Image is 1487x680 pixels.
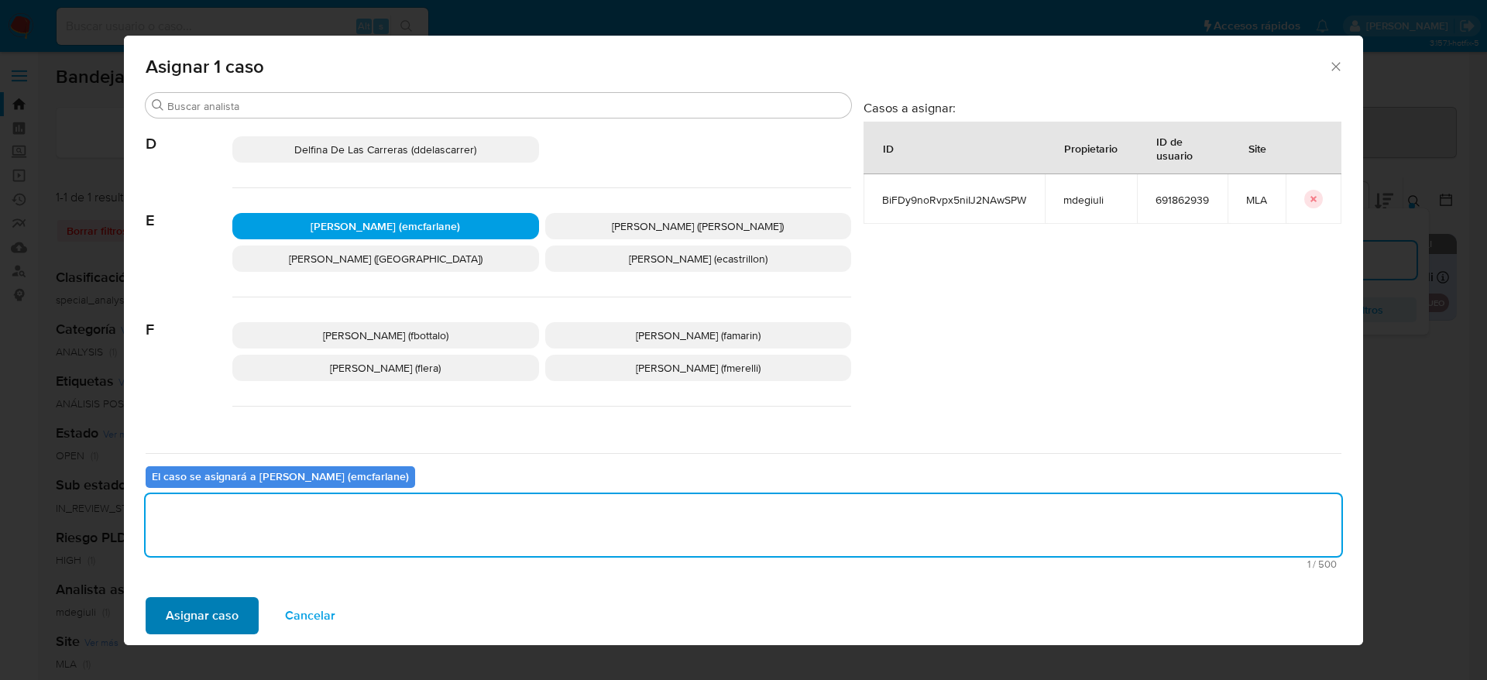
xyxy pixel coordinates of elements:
span: Cancelar [285,599,335,633]
div: Site [1230,129,1285,167]
span: [PERSON_NAME] (fmerelli) [636,360,761,376]
span: Máximo 500 caracteres [150,559,1337,569]
div: ID [864,129,912,167]
button: Buscar [152,99,164,112]
span: Asignar caso [166,599,239,633]
div: [PERSON_NAME] (famarin) [545,322,852,349]
span: MLA [1246,193,1267,207]
div: ID de usuario [1138,122,1227,173]
span: [PERSON_NAME] (fbottalo) [323,328,448,343]
h3: Casos a asignar: [864,100,1341,115]
input: Buscar analista [167,99,845,113]
span: [PERSON_NAME] ([GEOGRAPHIC_DATA]) [289,251,483,266]
span: E [146,188,232,230]
span: [PERSON_NAME] ([PERSON_NAME]) [612,218,784,234]
span: Delfina De Las Carreras (ddelascarrer) [294,142,476,157]
div: [PERSON_NAME] (fbottalo) [232,322,539,349]
span: [PERSON_NAME] (ecastrillon) [629,251,768,266]
span: D [146,112,232,153]
div: [PERSON_NAME] (flera) [232,355,539,381]
div: [PERSON_NAME] ([GEOGRAPHIC_DATA]) [232,246,539,272]
span: 691862939 [1156,193,1209,207]
div: [PERSON_NAME] (fmerelli) [545,355,852,381]
div: [PERSON_NAME] (emcfarlane) [232,213,539,239]
div: [PERSON_NAME] ([PERSON_NAME]) [545,213,852,239]
div: Propietario [1046,129,1136,167]
div: [PERSON_NAME] (ecastrillon) [545,246,852,272]
span: mdegiuli [1063,193,1118,207]
span: BiFDy9noRvpx5niIJ2NAwSPW [882,193,1026,207]
button: icon-button [1304,190,1323,208]
span: Asignar 1 caso [146,57,1328,76]
div: assign-modal [124,36,1363,645]
span: F [146,297,232,339]
span: [PERSON_NAME] (emcfarlane) [311,218,460,234]
span: [PERSON_NAME] (famarin) [636,328,761,343]
button: Cancelar [265,597,355,634]
span: [PERSON_NAME] (flera) [330,360,441,376]
div: Delfina De Las Carreras (ddelascarrer) [232,136,539,163]
button: Asignar caso [146,597,259,634]
span: G [146,407,232,448]
button: Cerrar ventana [1328,59,1342,73]
b: El caso se asignará a [PERSON_NAME] (emcfarlane) [152,469,409,484]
